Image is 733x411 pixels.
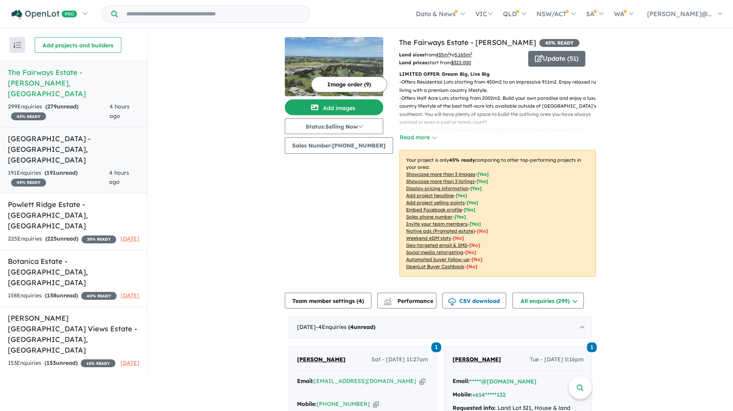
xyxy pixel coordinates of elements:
[450,52,472,58] span: to
[8,234,116,244] div: 225 Enquir ies
[431,342,441,352] a: 1
[539,39,579,47] span: 45 % READY
[448,298,456,306] img: download icon
[297,400,317,407] strong: Mobile:
[406,242,467,248] u: Geo-targeted email & SMS
[45,235,78,242] strong: ( unread)
[469,221,481,227] span: [ Yes ]
[109,103,130,120] span: 4 hours ago
[470,185,482,191] span: [ Yes ]
[470,51,472,56] sup: 2
[316,323,375,331] span: - 4 Enquir ies
[406,256,469,262] u: Automated buyer follow-up
[384,298,391,302] img: line-chart.svg
[45,359,78,366] strong: ( unread)
[47,103,57,110] span: 279
[285,118,383,134] button: Status:Selling Now
[477,178,488,184] span: [ Yes ]
[399,94,602,127] p: - Offers Half Acre Lots starting from 2002m2. Build your own paradise and enjoy a luxury country ...
[8,359,115,368] div: 153 Enquir ies
[8,199,139,231] h5: Powlett Ridge Estate - [GEOGRAPHIC_DATA] , [GEOGRAPHIC_DATA]
[121,292,139,299] span: [DATE]
[358,297,362,305] span: 4
[455,52,472,58] u: 3,165 m
[121,359,139,366] span: [DATE]
[285,137,393,154] button: Sales Number:[PHONE_NUMBER]
[528,51,585,67] button: Update (51)
[11,9,77,19] img: Openlot PRO Logo White
[419,377,425,385] button: Copy
[384,300,392,305] img: bar-chart.svg
[456,192,467,198] span: [ Yes ]
[81,292,117,300] span: 40 % READY
[47,292,56,299] span: 158
[8,256,139,288] h5: Botanica Estate - [GEOGRAPHIC_DATA] , [GEOGRAPHIC_DATA]
[285,99,383,115] button: Add images
[46,169,56,176] span: 191
[471,256,482,262] span: [No]
[453,377,469,385] strong: Email:
[464,207,475,213] span: [ Yes ]
[45,169,78,176] strong: ( unread)
[297,355,345,364] a: [PERSON_NAME]
[406,207,462,213] u: Embed Facebook profile
[81,359,115,367] span: 15 % READY
[46,359,56,366] span: 153
[466,263,477,269] span: [No]
[119,6,308,22] input: Try estate name, suburb, builder or developer
[647,10,712,18] span: [PERSON_NAME]@...
[455,214,466,220] span: [ Yes ]
[377,293,436,308] button: Performance
[587,342,597,352] span: 1
[477,228,488,234] span: [No]
[399,70,596,78] p: LIMITED OFFER: Dream Big, Live Big
[406,235,451,241] u: Weekend eDM slots
[297,377,314,385] strong: Email:
[373,400,379,408] button: Copy
[348,323,375,331] strong: ( unread)
[399,51,522,59] p: from
[406,178,475,184] u: Showcase more than 3 listings
[285,293,371,308] button: Team member settings (4)
[11,179,46,187] span: 45 % READY
[82,235,116,243] span: 35 % READY
[453,235,464,241] span: [No]
[45,103,78,110] strong: ( unread)
[436,52,450,58] u: 435 m
[121,235,139,242] span: [DATE]
[47,235,57,242] span: 225
[431,342,441,352] span: 1
[406,263,464,269] u: OpenLot Buyer Cashback
[45,292,78,299] strong: ( unread)
[469,242,480,248] span: [No]
[297,356,345,363] span: [PERSON_NAME]
[13,42,21,48] img: sort.svg
[467,200,478,205] span: [ Yes ]
[465,249,476,255] span: [No]
[449,157,475,163] b: 45 % ready
[317,400,370,407] a: [PHONE_NUMBER]
[530,355,584,364] span: Tue - [DATE] 5:16pm
[587,342,597,352] a: 1
[399,60,427,65] b: Land prices
[406,221,468,227] u: Invite your team members
[385,297,433,305] span: Performance
[399,59,522,67] p: start from
[399,150,596,277] p: Your project is only comparing to other top-performing projects in your area: - - - - - - - - - -...
[406,200,465,205] u: Add project selling-points
[453,355,501,364] a: [PERSON_NAME]
[406,249,463,255] u: Social media retargeting
[477,171,489,177] span: [ Yes ]
[451,60,471,65] u: $ 322,000
[289,316,592,338] div: [DATE]
[399,78,602,94] p: - Offers Residential Lots starting from 450m2 to an impressive 911m2. Enjoy relaxed rural living ...
[285,37,383,96] img: The Fairways Estate - Drouin
[399,52,425,58] b: Land sizes
[371,355,428,364] span: Sat - [DATE] 11:27am
[35,37,121,53] button: Add projects and builders
[406,192,454,198] u: Add project headline
[8,291,117,301] div: 158 Enquir ies
[448,51,450,56] sup: 2
[453,391,472,398] strong: Mobile:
